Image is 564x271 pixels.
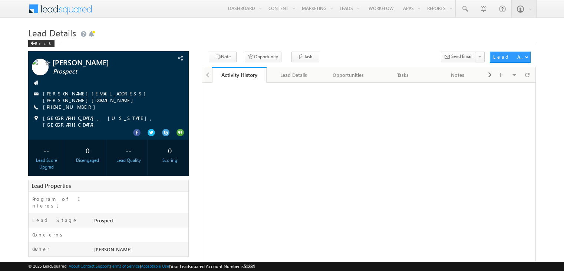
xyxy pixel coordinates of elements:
div: -- [30,143,63,157]
span: [GEOGRAPHIC_DATA], [US_STATE], [GEOGRAPHIC_DATA] [43,115,173,128]
span: Send Email [451,53,472,60]
div: Disengaged [71,157,104,164]
a: Contact Support [80,264,110,268]
a: Back [28,39,58,46]
label: Owner [32,246,50,252]
button: Lead Actions [490,52,531,63]
button: Task [291,52,319,62]
div: Opportunities [327,71,369,79]
label: Lead Stage [32,217,78,223]
div: Tasks [382,71,424,79]
div: -- [112,143,145,157]
span: [PHONE_NUMBER] [43,104,99,111]
div: Notes [437,71,479,79]
a: Notes [431,67,485,83]
a: Acceptable Use [141,264,169,268]
span: [PERSON_NAME] [94,246,132,252]
span: Lead Properties [32,182,71,189]
button: Send Email [441,52,476,62]
span: 51284 [244,264,255,269]
span: [PERSON_NAME] [52,59,152,66]
div: Lead Score Upgrad [30,157,63,170]
div: Lead Details [273,71,314,79]
button: Note [209,52,237,62]
a: Lead Details [267,67,321,83]
div: Scoring [154,157,187,164]
button: Opportunity [245,52,281,62]
img: Profile photo [32,59,49,78]
label: Program of Interest [32,196,86,209]
div: Prospect [92,217,188,227]
span: Prospect [53,68,152,75]
span: Your Leadsquared Account Number is [170,264,255,269]
span: Lead Details [28,27,76,39]
label: Concerns [32,231,65,238]
div: Lead Actions [493,53,525,60]
div: Back [28,40,55,47]
a: Terms of Service [111,264,140,268]
span: © 2025 LeadSquared | | | | | [28,263,255,270]
div: Lead Quality [112,157,145,164]
div: 0 [154,143,187,157]
a: Opportunities [321,67,376,83]
div: 0 [71,143,104,157]
div: Activity History [218,71,261,78]
a: [PERSON_NAME][EMAIL_ADDRESS][PERSON_NAME][DOMAIN_NAME] [43,90,149,103]
a: Tasks [376,67,431,83]
a: Activity History [212,67,267,83]
a: About [69,264,79,268]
